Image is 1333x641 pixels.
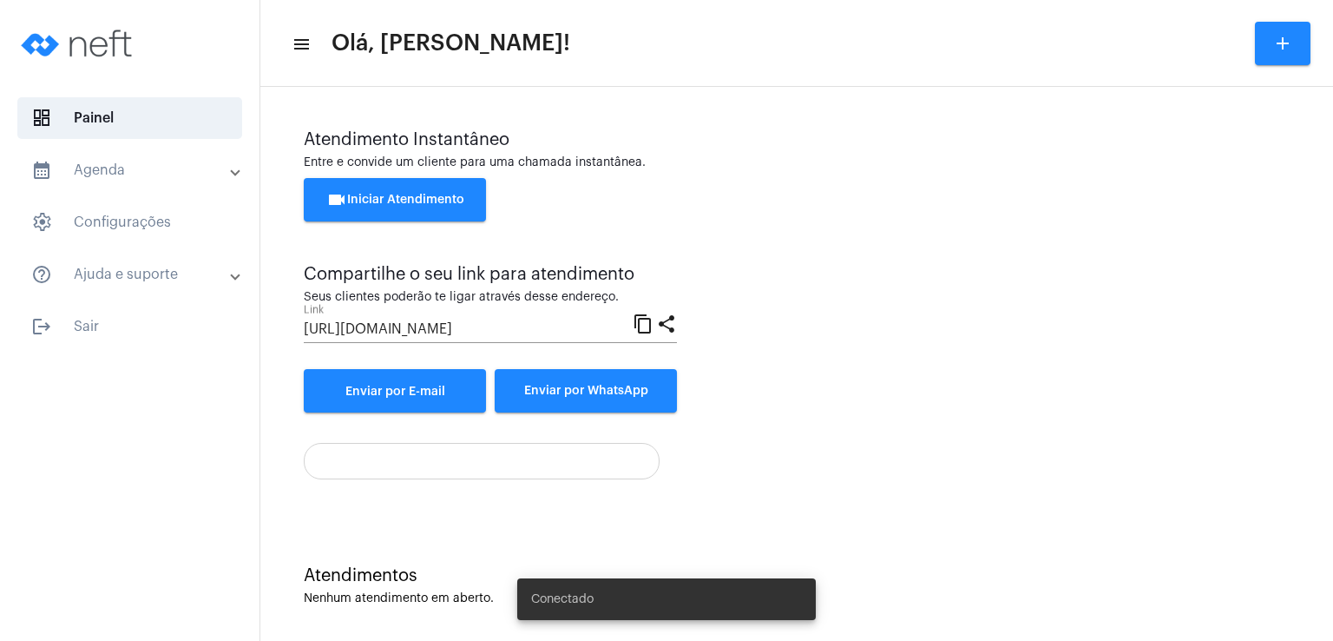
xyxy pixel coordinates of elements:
span: Configurações [17,202,242,243]
div: Seus clientes poderão te ligar através desse endereço. [304,291,677,304]
button: Iniciar Atendimento [304,178,486,221]
mat-expansion-panel-header: sidenav iconAjuda e suporte [10,254,259,295]
img: logo-neft-novo-2.png [14,9,144,78]
span: sidenav icon [31,212,52,233]
div: Atendimentos [304,566,1290,585]
span: Olá, [PERSON_NAME]! [332,30,570,57]
span: sidenav icon [31,108,52,129]
div: Entre e convide um cliente para uma chamada instantânea. [304,156,1290,169]
mat-icon: videocam [326,189,347,210]
span: Conectado [531,591,594,608]
a: Enviar por E-mail [304,369,486,413]
div: Atendimento Instantâneo [304,130,1290,149]
span: Sair [17,306,242,347]
span: Iniciar Atendimento [326,194,464,206]
mat-panel-title: Agenda [31,160,232,181]
mat-icon: sidenav icon [31,264,52,285]
mat-icon: share [656,313,677,334]
div: Nenhum atendimento em aberto. [304,592,1290,605]
span: Enviar por WhatsApp [524,385,648,397]
mat-icon: sidenav icon [31,160,52,181]
mat-icon: sidenav icon [31,316,52,337]
span: Enviar por E-mail [345,386,445,398]
mat-expansion-panel-header: sidenav iconAgenda [10,149,259,191]
mat-icon: sidenav icon [292,34,309,55]
span: Painel [17,97,242,139]
mat-icon: add [1272,33,1293,54]
mat-panel-title: Ajuda e suporte [31,264,232,285]
div: Compartilhe o seu link para atendimento [304,265,677,284]
mat-icon: content_copy [633,313,653,334]
button: Enviar por WhatsApp [495,369,677,413]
